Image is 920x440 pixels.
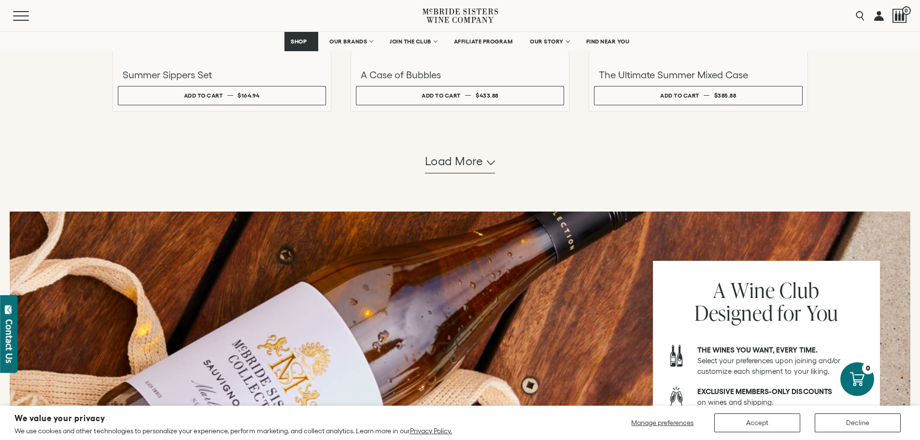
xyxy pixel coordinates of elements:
[356,86,564,105] button: Add to cart $433.88
[714,413,800,432] button: Accept
[625,413,700,432] button: Manage preferences
[383,32,443,51] a: JOIN THE CLUB
[902,6,911,15] span: 0
[862,362,874,374] div: 0
[448,32,519,51] a: AFFILIATE PROGRAM
[14,426,452,435] p: We use cookies and other technologies to personalize your experience, perform marketing, and coll...
[779,276,819,304] span: Club
[660,88,699,102] div: Add to cart
[714,92,736,99] span: $385.88
[284,32,318,51] a: SHOP
[631,419,694,426] span: Manage preferences
[697,387,832,396] strong: Exclusive members-only discounts
[731,276,775,304] span: Wine
[697,346,818,354] strong: The wines you want, every time.
[594,86,802,105] button: Add to cart $385.88
[323,32,379,51] a: OUR BRANDS
[361,69,559,81] h3: A Case of Bubbles
[425,150,495,173] button: Load more
[599,69,797,81] h3: The Ultimate Summer Mixed Case
[697,386,867,408] p: on wines and shipping.
[238,92,260,99] span: $164.94
[476,92,498,99] span: $433.88
[390,38,431,45] span: JOIN THE CLUB
[580,32,636,51] a: FIND NEAR YOU
[410,427,452,435] a: Privacy Policy.
[118,86,326,105] button: Add to cart $164.94
[291,38,307,45] span: SHOP
[713,276,726,304] span: A
[425,153,483,170] span: Load more
[778,298,802,327] span: for
[807,298,839,327] span: You
[4,319,14,363] div: Contact Us
[454,38,513,45] span: AFFILIATE PROGRAM
[14,414,452,423] h2: We value your privacy
[184,88,223,102] div: Add to cart
[694,298,773,327] span: Designed
[524,32,575,51] a: OUR STORY
[697,345,867,377] p: Select your preferences upon joining and/or customize each shipment to your liking.
[329,38,367,45] span: OUR BRANDS
[422,88,461,102] div: Add to cart
[586,38,630,45] span: FIND NEAR YOU
[530,38,564,45] span: OUR STORY
[13,11,48,21] button: Mobile Menu Trigger
[123,69,321,81] h3: Summer Sippers Set
[815,413,901,432] button: Decline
